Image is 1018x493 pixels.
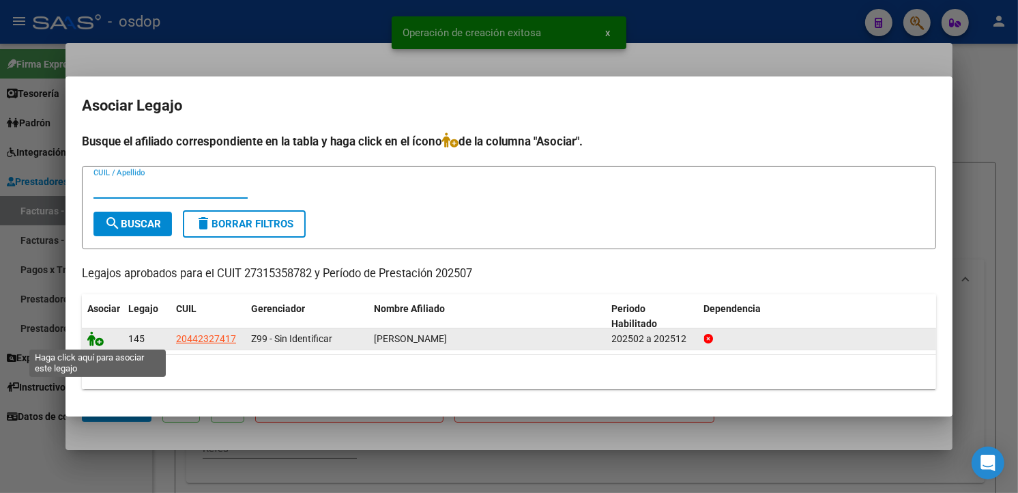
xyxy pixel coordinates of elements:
[82,294,123,339] datatable-header-cell: Asociar
[176,303,197,314] span: CUIL
[972,447,1004,479] div: Open Intercom Messenger
[104,215,121,231] mat-icon: search
[607,294,699,339] datatable-header-cell: Periodo Habilitado
[171,294,246,339] datatable-header-cell: CUIL
[612,303,658,330] span: Periodo Habilitado
[699,294,937,339] datatable-header-cell: Dependencia
[704,303,761,314] span: Dependencia
[93,212,172,236] button: Buscar
[82,132,936,150] h4: Busque el afiliado correspondiente en la tabla y haga click en el ícono de la columna "Asociar".
[368,294,607,339] datatable-header-cell: Nombre Afiliado
[123,294,171,339] datatable-header-cell: Legajo
[104,218,161,230] span: Buscar
[176,333,236,344] span: 20442327417
[183,210,306,238] button: Borrar Filtros
[128,333,145,344] span: 145
[251,333,332,344] span: Z99 - Sin Identificar
[195,215,212,231] mat-icon: delete
[374,303,445,314] span: Nombre Afiliado
[195,218,293,230] span: Borrar Filtros
[87,303,120,314] span: Asociar
[374,333,447,344] span: CORBARI LEONARDO
[246,294,368,339] datatable-header-cell: Gerenciador
[251,303,305,314] span: Gerenciador
[82,266,936,283] p: Legajos aprobados para el CUIT 27315358782 y Período de Prestación 202507
[82,93,936,119] h2: Asociar Legajo
[128,303,158,314] span: Legajo
[612,331,693,347] div: 202502 a 202512
[82,355,936,389] div: 1 registros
